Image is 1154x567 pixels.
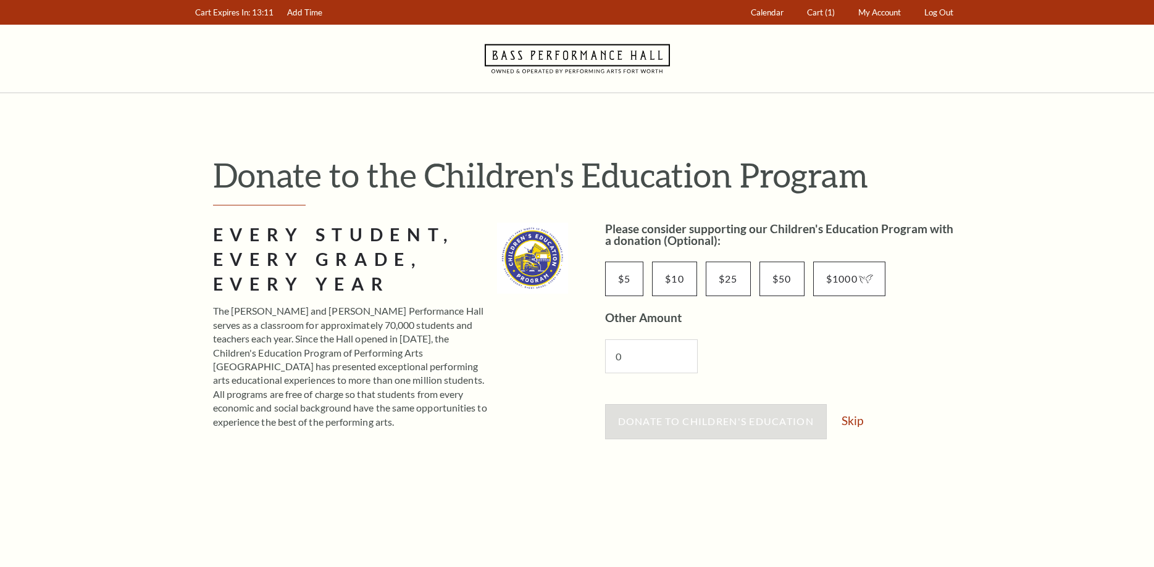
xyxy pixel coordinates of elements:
[195,7,250,17] span: Cart Expires In:
[706,262,751,296] input: $25
[605,221,953,247] label: Please consider supporting our Children's Education Program with a donation (Optional):
[751,7,784,17] span: Calendar
[852,1,906,25] a: My Account
[252,7,274,17] span: 13:11
[759,262,805,296] input: $50
[745,1,789,25] a: Calendar
[858,7,901,17] span: My Account
[825,7,835,17] span: (1)
[605,310,682,325] label: Other Amount
[605,262,644,296] input: $5
[213,223,488,297] h2: Every Student, Every Grade, Every Year
[813,262,885,296] input: $1000
[213,155,960,195] h1: Donate to the Children's Education Program
[281,1,328,25] a: Add Time
[618,415,814,427] span: Donate to Children's Education
[213,304,488,429] p: The [PERSON_NAME] and [PERSON_NAME] Performance Hall serves as a classroom for approximately 70,0...
[842,415,863,426] a: Skip
[605,404,827,439] button: Donate to Children's Education
[918,1,959,25] a: Log Out
[807,7,823,17] span: Cart
[801,1,840,25] a: Cart (1)
[497,223,568,294] img: cep_logo_2022_standard_335x335.jpg
[652,262,697,296] input: $10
